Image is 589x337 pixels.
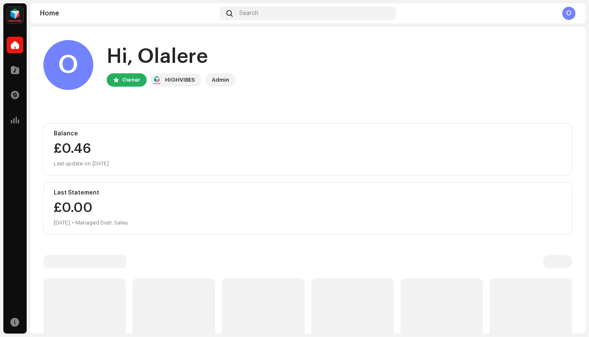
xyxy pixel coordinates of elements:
re-o-card-value: Balance [43,123,572,176]
div: O [43,40,93,90]
div: Hi, Olalere [107,43,236,70]
div: • [72,218,74,228]
div: Balance [54,130,562,137]
div: Managed Distr. Sales [75,218,128,228]
div: Home [40,10,216,17]
re-o-card-value: Last Statement [43,182,572,235]
img: feab3aad-9b62-475c-8caf-26f15a9573ee [152,75,162,85]
div: Last Statement [54,190,562,196]
div: Last update on [DATE] [54,159,562,169]
div: Admin [212,75,229,85]
div: Owner [122,75,140,85]
div: O [562,7,576,20]
div: [DATE] [54,218,70,228]
div: HIGHVIBES [165,75,195,85]
span: Search [239,10,258,17]
img: feab3aad-9b62-475c-8caf-26f15a9573ee [7,7,23,23]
